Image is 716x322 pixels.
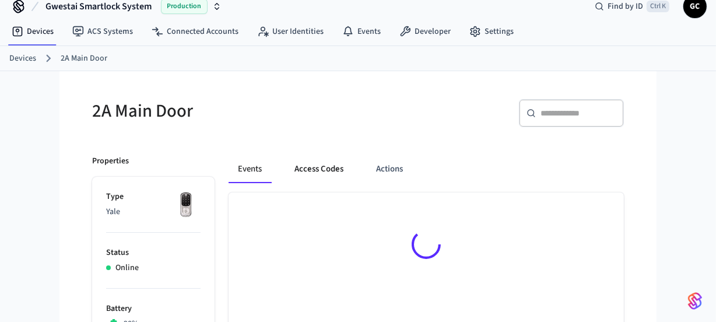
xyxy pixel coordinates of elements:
button: Access Codes [285,155,353,183]
p: Properties [92,155,129,167]
a: Connected Accounts [142,21,248,42]
a: User Identities [248,21,333,42]
button: Events [229,155,271,183]
p: Status [106,247,201,259]
a: 2A Main Door [61,52,107,65]
h5: 2A Main Door [92,99,351,123]
img: SeamLogoGradient.69752ec5.svg [688,292,702,310]
p: Battery [106,303,201,315]
a: Developer [390,21,460,42]
p: Online [115,262,139,274]
a: Devices [2,21,63,42]
a: Devices [9,52,36,65]
a: ACS Systems [63,21,142,42]
a: Settings [460,21,523,42]
a: Events [333,21,390,42]
p: Type [106,191,201,203]
div: ant example [229,155,624,183]
span: Find by ID [608,1,643,12]
p: Yale [106,206,201,218]
span: Ctrl K [647,1,669,12]
button: Actions [367,155,412,183]
img: Yale Assure Touchscreen Wifi Smart Lock, Satin Nickel, Front [171,191,201,220]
